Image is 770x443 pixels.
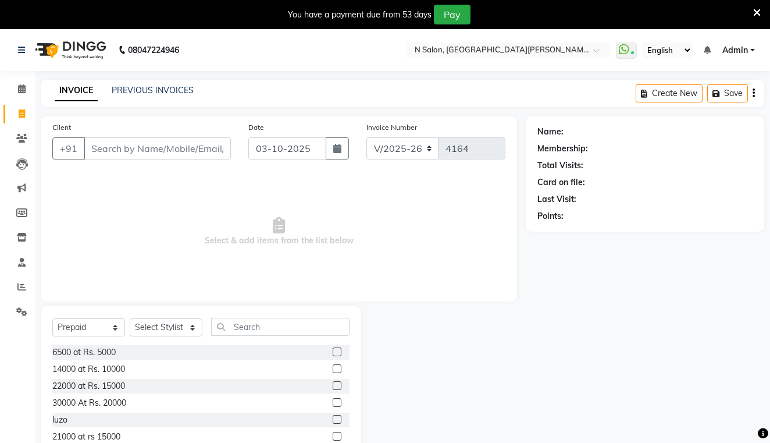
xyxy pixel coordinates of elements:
[366,122,417,133] label: Invoice Number
[211,318,350,336] input: Search
[537,126,564,138] div: Name:
[52,397,126,409] div: 30000 At Rs. 20000
[128,34,179,66] b: 08047224946
[636,84,703,102] button: Create New
[537,176,585,189] div: Card on file:
[52,363,125,375] div: 14000 at Rs. 10000
[52,173,505,290] span: Select & add items from the list below
[52,346,116,359] div: 6500 at Rs. 5000
[52,137,85,160] button: +91
[537,160,583,172] div: Total Visits:
[537,143,588,155] div: Membership:
[84,137,231,160] input: Search by Name/Mobile/Email/Code
[55,80,98,101] a: INVOICE
[52,380,125,392] div: 22000 at Rs. 15000
[248,122,264,133] label: Date
[537,210,564,222] div: Points:
[52,431,120,443] div: 21000 at rs 15000
[434,5,470,24] button: Pay
[52,122,71,133] label: Client
[30,34,109,66] img: logo
[112,85,194,95] a: PREVIOUS INVOICES
[722,44,748,56] span: Admin
[288,9,432,21] div: You have a payment due from 53 days
[537,193,576,205] div: Last Visit:
[707,84,748,102] button: Save
[52,414,67,426] div: luzo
